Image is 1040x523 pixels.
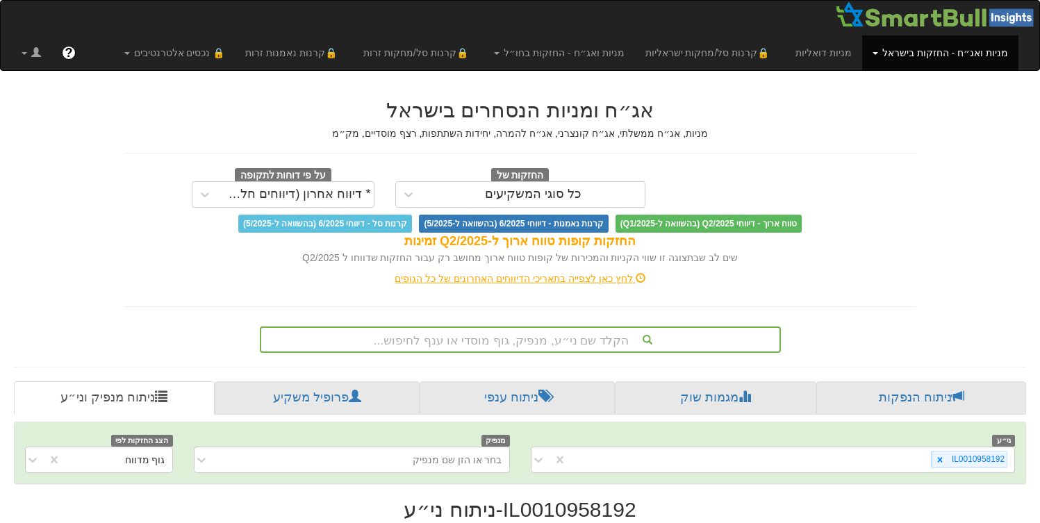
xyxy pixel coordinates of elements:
[484,35,634,70] a: מניות ואג״ח - החזקות בחו״ל
[235,35,353,70] a: 🔒קרנות נאמנות זרות
[616,215,802,233] span: טווח ארוך - דיווחי Q2/2025 (בהשוואה ל-Q1/2025)
[420,381,616,415] a: ניתוח ענפי
[51,35,86,70] a: ?
[992,435,1015,447] span: ני״ע
[816,381,1026,415] a: ניתוח הנפקות
[261,328,779,351] div: הקלד שם ני״ע, מנפיק, גוף מוסדי או ענף לחיפוש...
[835,1,1039,28] img: Smartbull
[235,168,331,183] span: על פי דוחות לתקופה
[221,188,371,201] div: * דיווח אחרון (דיווחים חלקיים)
[14,381,215,415] a: ניתוח מנפיק וני״ע
[124,233,916,251] div: החזקות קופות טווח ארוך ל-Q2/2025 זמינות
[124,99,916,122] h2: אג״ח ומניות הנסחרים בישראל
[413,453,502,467] div: בחר או הזן שם מנפיק
[862,35,1018,70] a: מניות ואג״ח - החזקות בישראל
[215,381,420,415] a: פרופיל משקיע
[124,251,916,265] div: שים לב שבתצוגה זו שווי הקניות והמכירות של קופות טווח ארוך מחושב רק עבור החזקות שדווחו ל Q2/2025
[491,168,550,183] span: החזקות של
[485,188,581,201] div: כל סוגי המשקיעים
[481,435,510,447] span: מנפיק
[114,35,236,70] a: 🔒 נכסים אלטרנטיבים
[124,128,916,139] h5: מניות, אג״ח ממשלתי, אג״ח קונצרני, אג״ח להמרה, יחידות השתתפות, רצף מוסדיים, מק״מ
[238,215,412,233] span: קרנות סל - דיווחי 6/2025 (בהשוואה ל-5/2025)
[635,35,785,70] a: 🔒קרנות סל/מחקות ישראליות
[948,451,1007,467] div: IL0010958192
[65,46,72,60] span: ?
[615,381,816,415] a: מגמות שוק
[419,215,608,233] span: קרנות נאמנות - דיווחי 6/2025 (בהשוואה ל-5/2025)
[114,272,927,285] div: לחץ כאן לצפייה בתאריכי הדיווחים האחרונים של כל הגופים
[14,498,1026,521] h2: IL0010958192 - ניתוח ני״ע
[353,35,484,70] a: 🔒קרנות סל/מחקות זרות
[785,35,862,70] a: מניות דואליות
[111,435,172,447] span: הצג החזקות לפי
[125,453,165,467] div: גוף מדווח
